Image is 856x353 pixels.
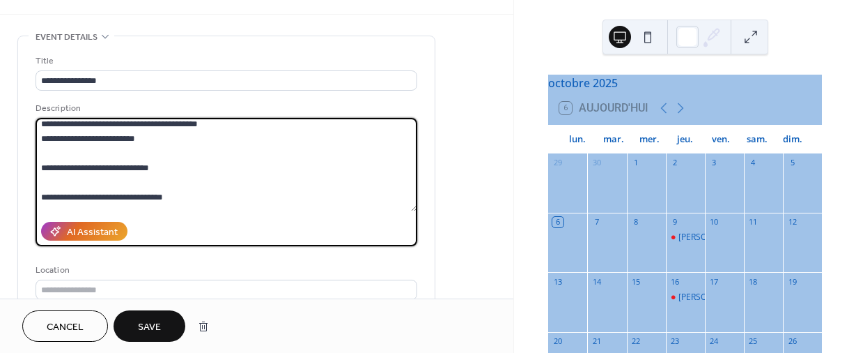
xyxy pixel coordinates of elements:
span: Event details [36,30,98,45]
div: jeu. [667,126,703,153]
div: 6 [552,217,563,227]
div: lun. [559,126,596,153]
div: 5 [787,158,797,168]
div: mer. [631,126,667,153]
div: 3 [709,158,719,168]
div: mar. [596,126,632,153]
div: 17 [709,276,719,287]
div: 9 [670,217,680,227]
div: 20 [552,336,563,347]
div: octobre 2025 [548,75,822,91]
div: AI Assistant [67,225,118,240]
div: 13 [552,276,563,287]
div: Location [36,263,414,278]
span: Cancel [47,320,84,335]
div: 30 [591,158,602,168]
div: 23 [670,336,680,347]
div: Rando du Jeudi 09 oct à Chuelles [666,232,705,243]
div: 15 [631,276,641,287]
div: 2 [670,158,680,168]
div: Description [36,101,414,116]
div: 14 [591,276,602,287]
button: AI Assistant [41,222,127,241]
div: 26 [787,336,797,347]
div: 25 [748,336,758,347]
div: 29 [552,158,563,168]
div: dim. [775,126,811,153]
div: 1 [631,158,641,168]
div: 4 [748,158,758,168]
div: 8 [631,217,641,227]
div: 12 [787,217,797,227]
div: [PERSON_NAME] du [DATE] [678,292,785,303]
div: 19 [787,276,797,287]
div: 10 [709,217,719,227]
div: 21 [591,336,602,347]
div: 7 [591,217,602,227]
div: 11 [748,217,758,227]
button: Cancel [22,310,108,342]
div: 22 [631,336,641,347]
button: Save [114,310,185,342]
div: 16 [670,276,680,287]
div: Rando du 16 oct [666,292,705,303]
div: sam. [739,126,775,153]
span: Save [138,320,161,335]
div: 18 [748,276,758,287]
div: 24 [709,336,719,347]
div: ven. [703,126,739,153]
div: Title [36,54,414,68]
